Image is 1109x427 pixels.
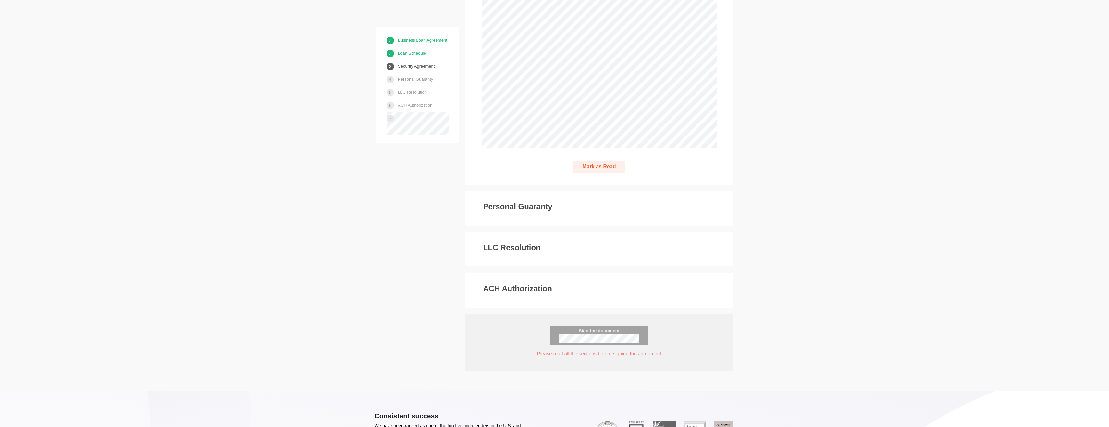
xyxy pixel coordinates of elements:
a: Personal Guaranty [398,73,433,85]
span: Sign the document [559,328,639,334]
button: Mark as Read [573,161,624,173]
h3: ACH Authorization [483,284,552,293]
a: Business Loan Agreement [398,34,447,46]
a: LLC Resolution [398,86,427,98]
h4: Consistent success [375,412,522,420]
a: ACH Authorization [398,99,432,111]
h3: LLC Resolution [483,243,541,252]
a: Security Agreement [398,60,435,72]
p: Please read all the sections before signing the agreement [479,350,720,357]
button: Sign the document [550,326,648,345]
a: Loan Schedule [398,47,426,59]
h3: Personal Guaranty [483,202,552,211]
